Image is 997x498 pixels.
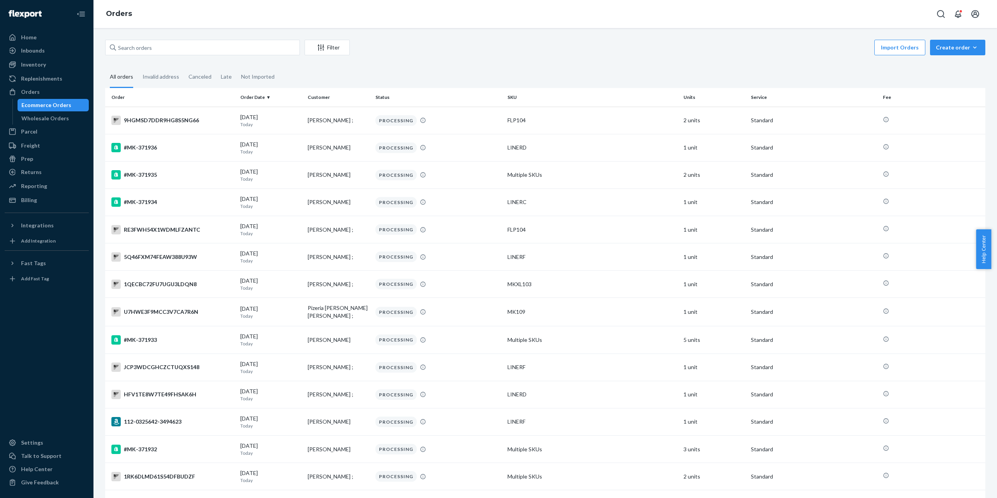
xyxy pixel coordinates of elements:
[240,450,301,456] p: Today
[751,363,877,371] p: Standard
[504,88,680,107] th: SKU
[240,277,301,291] div: [DATE]
[237,88,305,107] th: Order Date
[240,395,301,402] p: Today
[21,196,37,204] div: Billing
[105,88,237,107] th: Order
[680,271,748,298] td: 1 unit
[375,362,417,373] div: PROCESSING
[751,226,877,234] p: Standard
[111,170,234,179] div: #MK-371935
[21,238,56,244] div: Add Integration
[936,44,979,51] div: Create order
[240,333,301,347] div: [DATE]
[308,94,369,100] div: Customer
[375,170,417,180] div: PROCESSING
[240,415,301,429] div: [DATE]
[680,326,748,354] td: 5 units
[21,101,71,109] div: Ecommerce Orders
[5,58,89,71] a: Inventory
[507,198,677,206] div: LINERC
[976,229,991,269] button: Help Center
[240,360,301,375] div: [DATE]
[880,88,985,107] th: Fee
[21,155,33,163] div: Prep
[305,408,372,435] td: [PERSON_NAME]
[111,363,234,372] div: JCP3WDCGHCZCTUQXS148
[507,144,677,151] div: LINERD
[5,463,89,475] a: Help Center
[110,67,133,88] div: All orders
[507,363,677,371] div: LINERF
[950,6,966,22] button: Open notifications
[111,280,234,289] div: 1QECBC72FU7UGU3LDQN8
[240,422,301,429] p: Today
[21,452,62,460] div: Talk to Support
[5,180,89,192] a: Reporting
[305,161,372,188] td: [PERSON_NAME]
[305,188,372,216] td: [PERSON_NAME]
[5,31,89,44] a: Home
[18,112,89,125] a: Wholesale Orders
[933,6,949,22] button: Open Search Box
[21,439,43,447] div: Settings
[240,368,301,375] p: Today
[375,143,417,153] div: PROCESSING
[504,326,680,354] td: Multiple SKUs
[305,107,372,134] td: [PERSON_NAME] ;
[5,450,89,462] a: Talk to Support
[305,326,372,354] td: [PERSON_NAME]
[874,40,925,55] button: Import Orders
[375,334,417,345] div: PROCESSING
[240,305,301,319] div: [DATE]
[305,44,349,51] div: Filter
[240,313,301,319] p: Today
[240,469,301,484] div: [DATE]
[5,436,89,449] a: Settings
[375,307,417,317] div: PROCESSING
[111,390,234,399] div: HFV1TE8W7TE49FHSAK6H
[21,222,54,229] div: Integrations
[21,33,37,41] div: Home
[240,121,301,128] p: Today
[240,113,301,128] div: [DATE]
[967,6,983,22] button: Open account menu
[305,381,372,408] td: [PERSON_NAME] ;
[240,250,301,264] div: [DATE]
[111,307,234,317] div: U7HWE3F9MCC3V7CA7R6N
[5,257,89,269] button: Fast Tags
[930,40,985,55] button: Create order
[680,134,748,161] td: 1 unit
[751,253,877,261] p: Standard
[100,3,138,25] ol: breadcrumbs
[111,445,234,454] div: #MK-371932
[106,9,132,18] a: Orders
[751,308,877,316] p: Standard
[111,197,234,207] div: #MK-371934
[680,161,748,188] td: 2 units
[240,230,301,237] p: Today
[507,253,677,261] div: LINERF
[507,391,677,398] div: LINERD
[21,479,59,486] div: Give Feedback
[751,171,877,179] p: Standard
[21,182,47,190] div: Reporting
[111,116,234,125] div: 9HGMSD7DDR9HG8S5NG66
[5,86,89,98] a: Orders
[240,442,301,456] div: [DATE]
[305,436,372,463] td: [PERSON_NAME]
[21,259,46,267] div: Fast Tags
[507,418,677,426] div: LINERF
[305,354,372,381] td: [PERSON_NAME] ;
[305,243,372,271] td: [PERSON_NAME] ;
[680,188,748,216] td: 1 unit
[240,203,301,209] p: Today
[751,116,877,124] p: Standard
[111,472,234,481] div: 1RK6DLMD61S54DFBUDZF
[751,391,877,398] p: Standard
[504,436,680,463] td: Multiple SKUs
[751,280,877,288] p: Standard
[240,176,301,182] p: Today
[240,257,301,264] p: Today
